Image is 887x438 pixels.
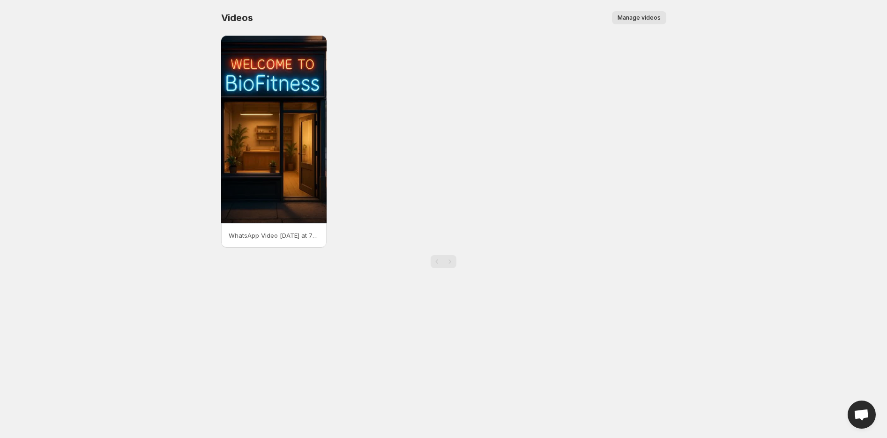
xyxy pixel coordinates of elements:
[229,231,320,240] p: WhatsApp Video [DATE] at 70018 PM
[431,255,456,268] nav: Pagination
[612,11,666,24] button: Manage videos
[848,401,876,429] div: Open chat
[618,14,661,22] span: Manage videos
[221,12,253,23] span: Videos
